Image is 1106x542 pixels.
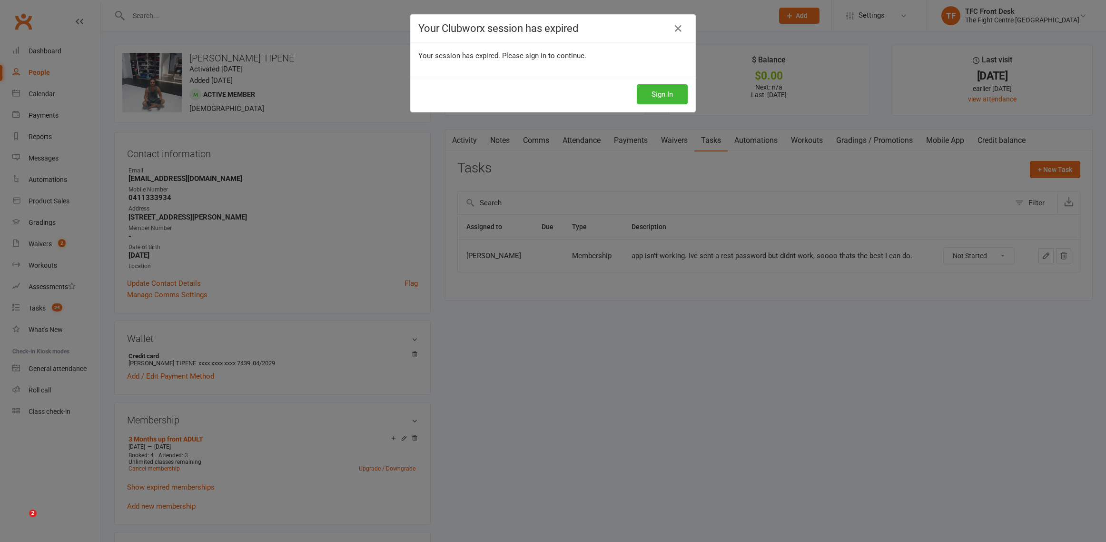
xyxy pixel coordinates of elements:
[29,510,37,517] span: 2
[418,51,586,60] span: Your session has expired. Please sign in to continue.
[637,84,688,104] button: Sign In
[10,510,32,532] iframe: Intercom live chat
[418,22,688,34] h4: Your Clubworx session has expired
[671,21,686,36] a: Close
